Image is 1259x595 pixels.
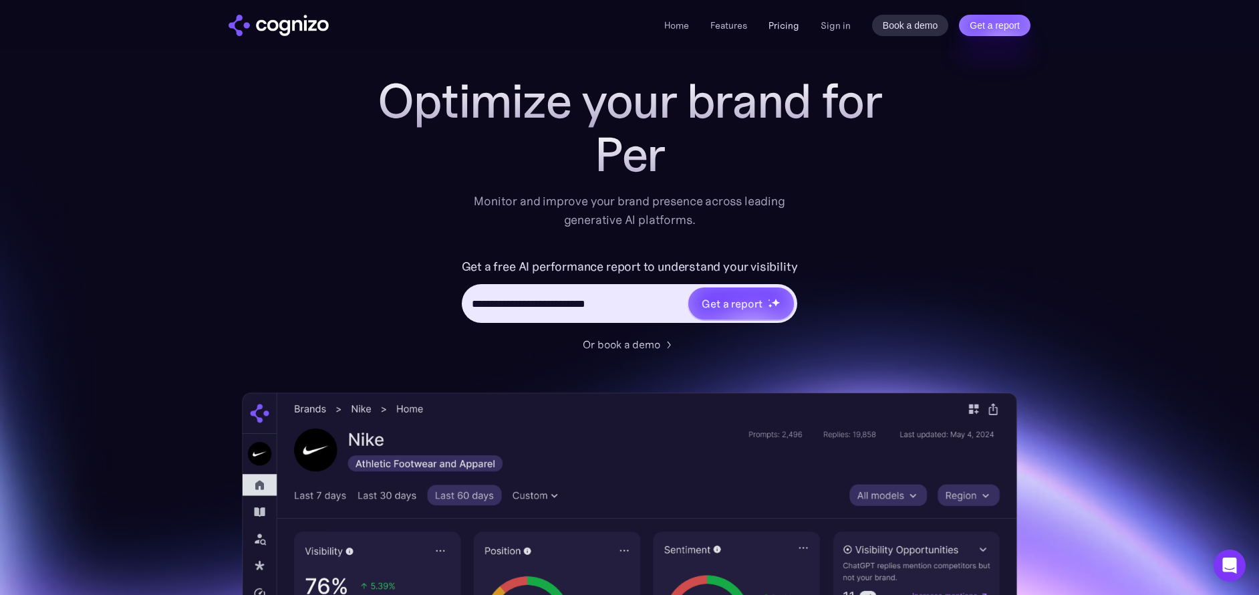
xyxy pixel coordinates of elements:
[229,15,329,36] a: home
[710,19,747,31] a: Features
[771,298,780,307] img: star
[362,128,897,181] div: Per
[462,256,798,330] form: Hero URL Input Form
[702,295,762,312] div: Get a report
[362,74,897,128] h1: Optimize your brand for
[821,17,851,33] a: Sign in
[1214,550,1246,582] div: Open Intercom Messenger
[687,286,795,321] a: Get a reportstarstarstar
[768,19,799,31] a: Pricing
[229,15,329,36] img: cognizo logo
[872,15,949,36] a: Book a demo
[583,336,676,352] a: Or book a demo
[583,336,660,352] div: Or book a demo
[664,19,689,31] a: Home
[768,299,770,301] img: star
[959,15,1030,36] a: Get a report
[465,192,794,229] div: Monitor and improve your brand presence across leading generative AI platforms.
[768,304,773,308] img: star
[462,256,798,277] label: Get a free AI performance report to understand your visibility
